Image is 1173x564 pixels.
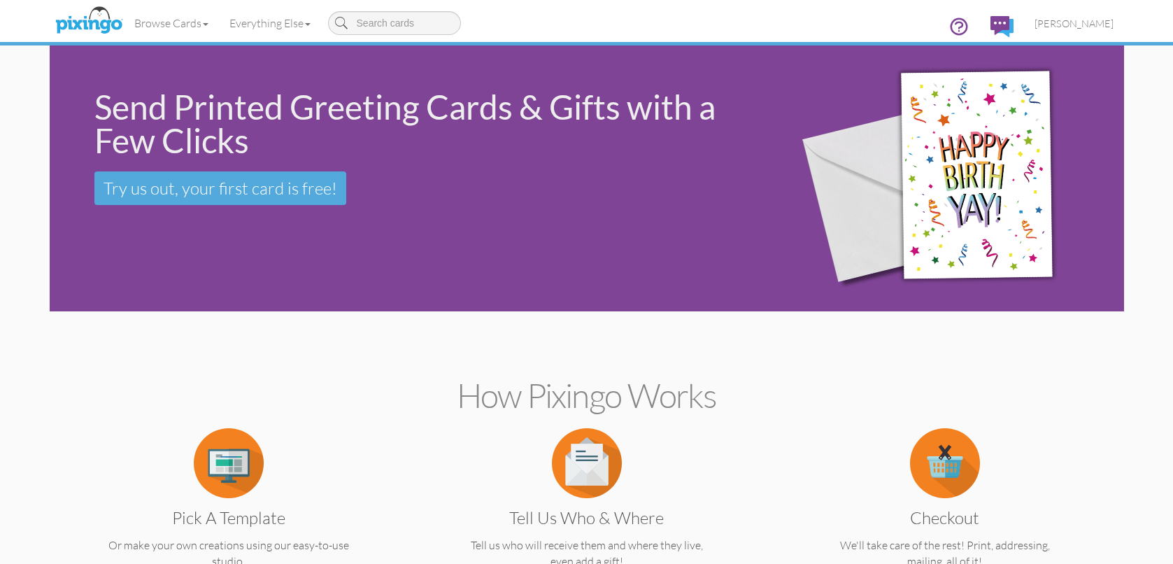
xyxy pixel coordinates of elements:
img: comments.svg [990,16,1014,37]
h3: Pick a Template [87,509,370,527]
div: Send Printed Greeting Cards & Gifts with a Few Clicks [94,90,755,157]
span: [PERSON_NAME] [1035,17,1114,29]
input: Search cards [328,11,461,35]
img: item.alt [910,428,980,498]
span: Try us out, your first card is free! [104,178,337,199]
a: [PERSON_NAME] [1024,6,1124,41]
img: 942c5090-71ba-4bfc-9a92-ca782dcda692.png [777,26,1115,332]
h2: How Pixingo works [74,377,1100,414]
a: Try us out, your first card is free! [94,171,346,205]
a: Browse Cards [124,6,219,41]
h3: Checkout [804,509,1086,527]
img: item.alt [194,428,264,498]
img: pixingo logo [52,3,126,38]
h3: Tell us Who & Where [446,509,728,527]
img: item.alt [552,428,622,498]
a: Everything Else [219,6,321,41]
iframe: Chat [1172,563,1173,564]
